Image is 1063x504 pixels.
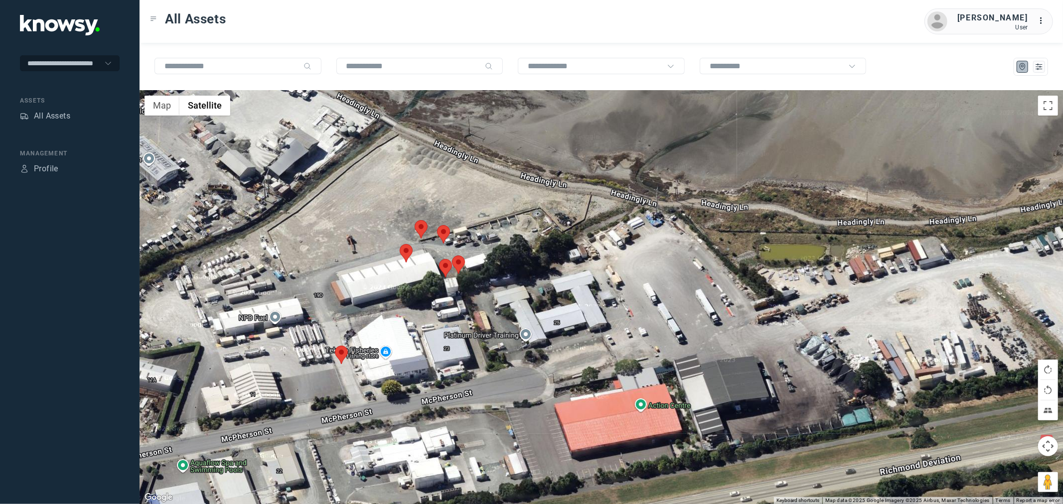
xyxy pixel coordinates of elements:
button: Show street map [145,96,179,116]
div: Search [485,62,493,70]
a: Open this area in Google Maps (opens a new window) [142,491,175,504]
div: User [957,24,1028,31]
button: Rotate map counterclockwise [1038,380,1058,400]
img: Application Logo [20,15,100,35]
button: Drag Pegman onto the map to open Street View [1038,472,1058,492]
span: Map data ©2025 Google Imagery ©2025 Airbus, Maxar Technologies [825,498,990,503]
div: Management [20,149,120,158]
tspan: ... [1039,17,1049,24]
div: All Assets [34,110,70,122]
div: Assets [20,96,120,105]
a: Terms (opens in new tab) [996,498,1011,503]
img: Google [142,491,175,504]
button: Toggle fullscreen view [1038,96,1058,116]
div: : [1038,15,1050,28]
button: Map camera controls [1038,436,1058,456]
a: Report a map error [1017,498,1060,503]
div: Assets [20,112,29,121]
img: avatar.png [927,11,947,31]
button: Tilt map [1038,400,1058,420]
div: Map [1018,62,1027,71]
div: : [1038,15,1050,27]
div: Toggle Menu [150,15,157,22]
div: Search [304,62,311,70]
a: AssetsAll Assets [20,110,70,122]
button: Rotate map clockwise [1038,360,1058,379]
button: Keyboard shortcuts [776,497,819,504]
div: List [1035,62,1044,71]
div: Profile [20,164,29,173]
button: Show satellite imagery [179,96,230,116]
a: ProfileProfile [20,163,58,175]
span: All Assets [165,10,226,28]
div: Profile [34,163,58,175]
div: [PERSON_NAME] [957,12,1028,24]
